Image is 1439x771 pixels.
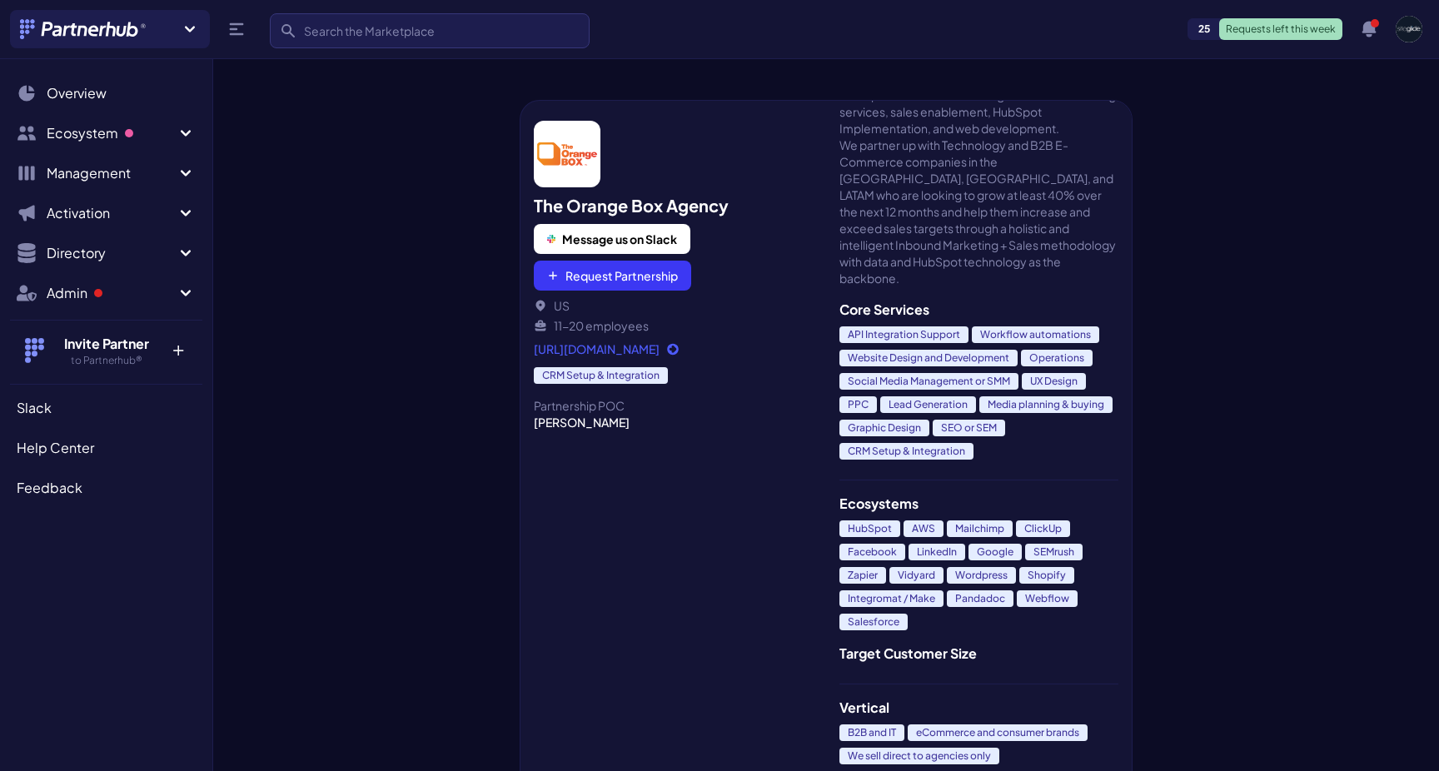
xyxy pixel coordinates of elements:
[1025,544,1083,560] span: SEMrush
[534,317,813,334] li: 11-20 employees
[839,494,1118,514] h3: Ecosystems
[534,414,813,430] div: [PERSON_NAME]
[534,341,813,357] a: [URL][DOMAIN_NAME]
[839,396,877,413] span: PPC
[947,567,1016,584] span: Wordpress
[17,478,82,498] span: Feedback
[1019,567,1074,584] span: Shopify
[839,520,900,537] span: HubSpot
[52,334,160,354] h4: Invite Partner
[10,117,202,150] button: Ecosystem
[839,443,973,460] span: CRM Setup & Integration
[839,644,1118,664] h3: Target Customer Size
[47,203,176,223] span: Activation
[10,157,202,190] button: Management
[880,396,976,413] span: Lead Generation
[1016,520,1070,537] span: ClickUp
[534,194,813,217] h2: The Orange Box Agency
[10,431,202,465] a: Help Center
[47,243,176,263] span: Directory
[839,698,1118,718] h3: Vertical
[534,297,813,314] li: US
[1396,16,1422,42] img: user photo
[839,567,886,584] span: Zapier
[47,163,176,183] span: Management
[47,83,107,103] span: Overview
[534,261,691,291] button: Request Partnership
[534,224,690,254] button: Message us on Slack
[839,326,968,343] span: API Integration Support
[52,354,160,367] h5: to Partnerhub®
[534,397,813,414] div: Partnership POC
[10,77,202,110] a: Overview
[47,123,176,143] span: Ecosystem
[889,567,944,584] span: Vidyard
[160,334,196,361] p: +
[908,724,1088,741] span: eCommerce and consumer brands
[947,520,1013,537] span: Mailchimp
[972,326,1099,343] span: Workflow automations
[20,19,147,39] img: Partnerhub® Logo
[1021,350,1093,366] span: Operations
[904,520,944,537] span: AWS
[10,196,202,230] button: Activation
[839,544,905,560] span: Facebook
[10,320,202,381] button: Invite Partner to Partnerhub® +
[17,438,94,458] span: Help Center
[839,590,944,607] span: Integromat / Make
[1188,18,1342,40] a: 25Requests left this week
[10,391,202,425] a: Slack
[839,748,999,764] span: We sell direct to agencies only
[534,367,668,384] span: CRM Setup & Integration
[839,300,1118,320] h3: Core Services
[1022,373,1086,390] span: UX Design
[839,724,904,741] span: B2B and IT
[839,350,1018,366] span: Website Design and Development
[10,276,202,310] button: Admin
[839,614,908,630] span: Salesforce
[979,396,1113,413] span: Media planning & buying
[1219,18,1342,40] p: Requests left this week
[839,373,1018,390] span: Social Media Management or SMM
[17,398,52,418] span: Slack
[933,420,1005,436] span: SEO or SEM
[562,231,677,247] span: Message us on Slack
[10,236,202,270] button: Directory
[839,420,929,436] span: Graphic Design
[968,544,1022,560] span: Google
[1188,19,1220,39] span: 25
[1017,590,1078,607] span: Webflow
[270,13,590,48] input: Search the Marketplace
[947,590,1013,607] span: Pandadoc
[909,544,965,560] span: LinkedIn
[534,121,600,187] img: The Orange Box Agency
[10,471,202,505] a: Feedback
[47,283,176,303] span: Admin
